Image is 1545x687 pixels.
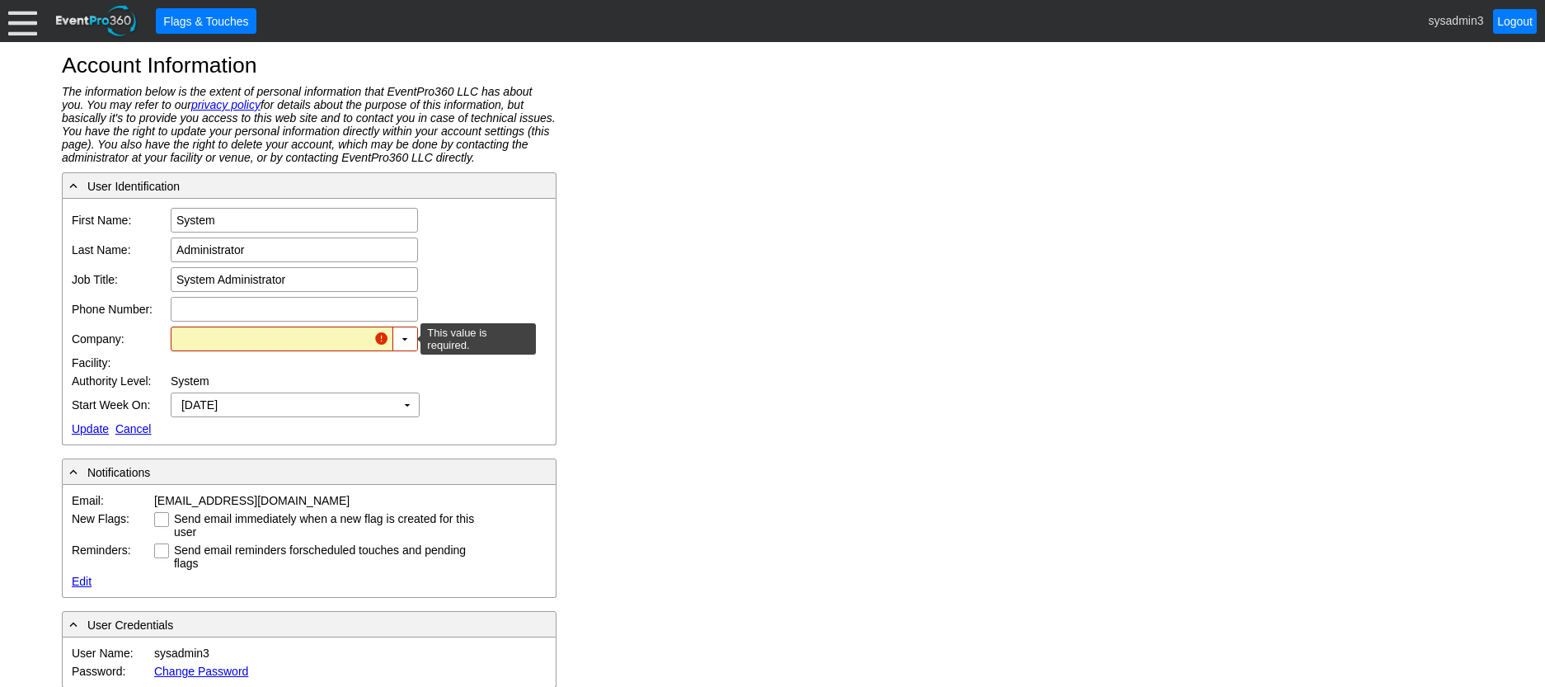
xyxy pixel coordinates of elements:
[171,374,479,388] div: System
[160,12,251,30] span: Flags & Touches
[62,54,1483,77] h1: Account Information
[69,265,168,294] td: Job Title:
[152,644,547,662] td: sysadmin3
[420,323,535,355] div: This value is required.
[174,512,474,539] label: Send email immediately when a new flag is created for this user
[72,422,109,435] a: Update
[87,180,180,193] span: User Identification
[69,354,168,372] td: Facility:
[87,466,150,479] span: Notifications
[160,13,251,30] span: Flags & Touches
[66,463,552,481] div: Notifications
[69,644,152,662] td: User Name:
[154,665,248,678] a: Change Password
[8,7,37,35] div: Menu: Click or 'Crtl+M' to toggle menu open/close
[69,541,152,572] td: Reminders:
[174,543,466,570] span: scheduled touches and pending flags
[72,575,92,588] a: Edit
[1493,9,1537,34] a: Logout
[181,397,218,413] span: [DATE]
[69,235,168,265] td: Last Name:
[191,98,261,111] a: privacy policy
[69,662,152,680] td: Password:
[66,176,552,195] div: User Identification
[69,205,168,235] td: First Name:
[174,543,466,570] label: Send email reminders for
[62,85,556,164] div: The information below is the extent of personal information that EventPro360 LLC has about you. Y...
[87,619,173,632] span: User Credentials
[69,324,168,354] td: Company:
[69,510,152,541] td: New Flags:
[154,494,350,507] div: [EMAIL_ADDRESS][DOMAIN_NAME]
[69,390,168,420] td: Start Week On:
[66,615,552,633] div: User Credentials
[1429,13,1484,26] span: sysadmin3
[54,2,139,40] img: EventPro360
[69,372,168,390] td: Authority Level:
[69,294,168,324] td: Phone Number:
[69,492,152,510] td: Email:
[115,422,152,435] a: Cancel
